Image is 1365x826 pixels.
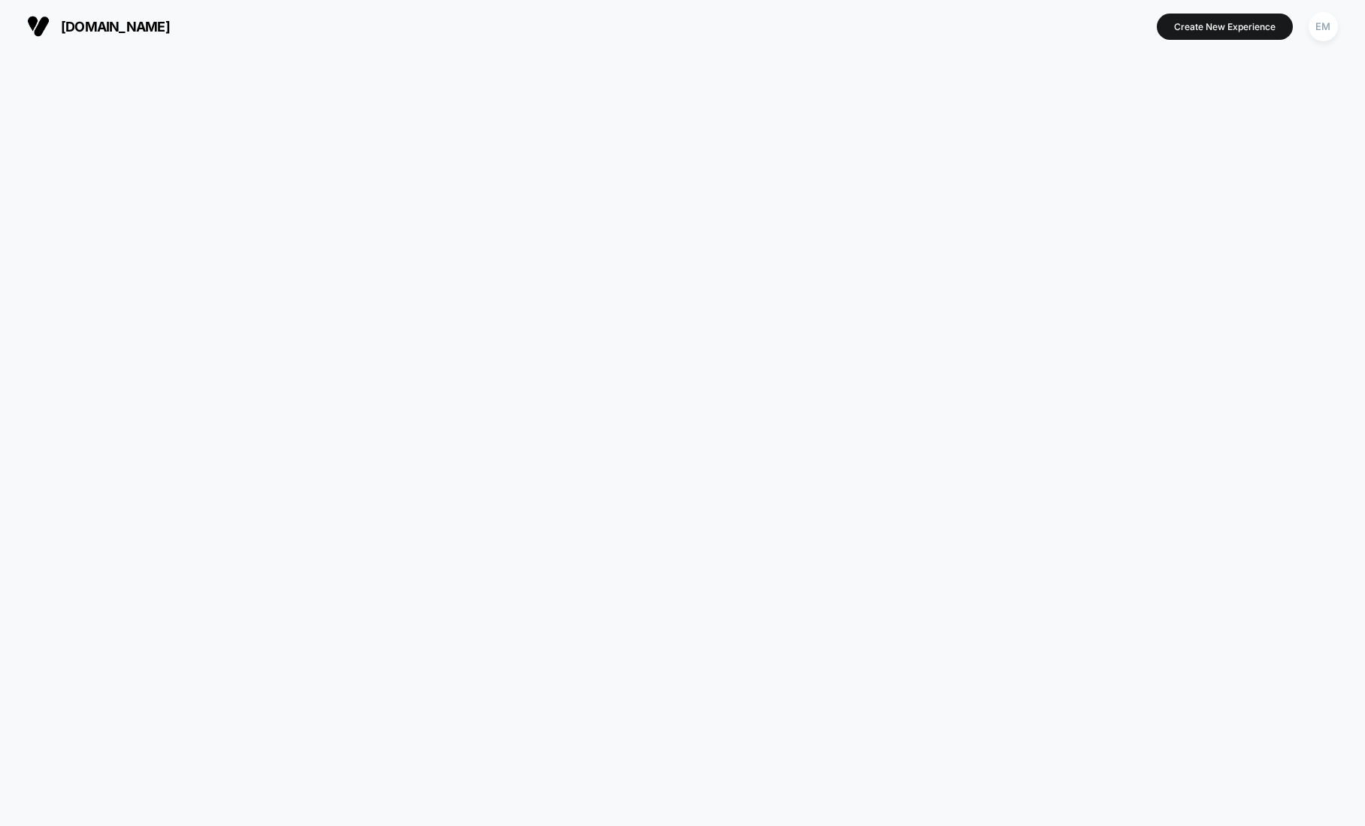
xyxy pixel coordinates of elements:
span: [DOMAIN_NAME] [61,19,170,35]
button: EM [1304,11,1342,42]
img: Visually logo [27,15,50,38]
button: [DOMAIN_NAME] [23,14,174,38]
button: Create New Experience [1157,14,1293,40]
div: EM [1309,12,1338,41]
